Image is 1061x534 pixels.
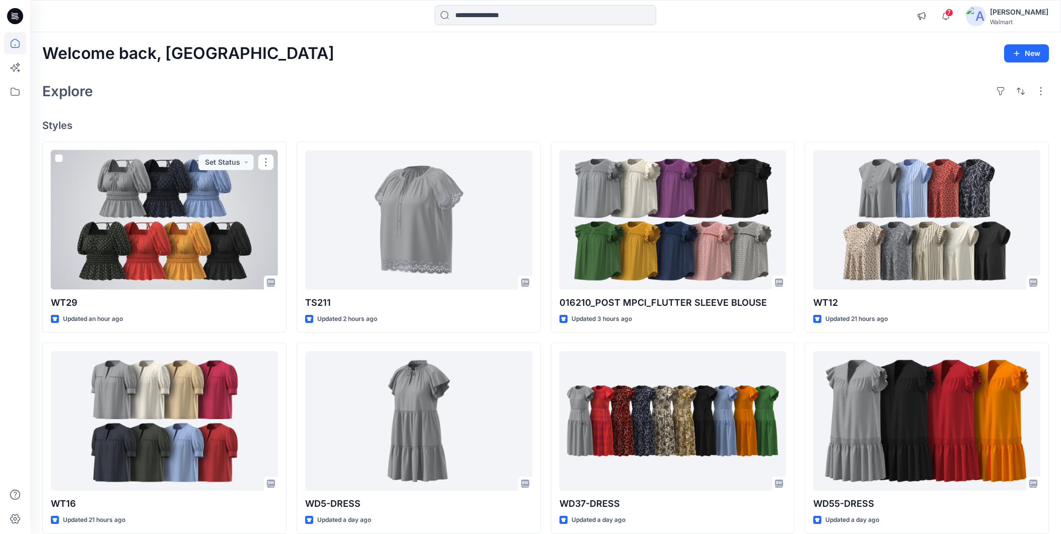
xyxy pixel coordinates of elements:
p: WT29 [51,296,278,310]
p: Updated 21 hours ago [63,515,125,525]
p: Updated 21 hours ago [825,314,888,324]
p: Updated a day ago [317,515,371,525]
p: Updated 3 hours ago [572,314,632,324]
p: Updated a day ago [825,515,879,525]
p: WD37-DRESS [559,497,787,511]
h2: Welcome back, [GEOGRAPHIC_DATA] [42,44,334,63]
a: WT12 [813,150,1040,290]
div: Walmart [990,18,1048,26]
p: WD55-DRESS [813,497,1040,511]
h2: Explore [42,83,93,99]
a: TS211 [305,150,532,290]
div: [PERSON_NAME] [990,6,1048,18]
p: WD5-DRESS [305,497,532,511]
p: 016210_POST MPCI_FLUTTER SLEEVE BLOUSE [559,296,787,310]
p: Updated a day ago [572,515,625,525]
h4: Styles [42,119,1049,131]
a: 016210_POST MPCI_FLUTTER SLEEVE BLOUSE [559,150,787,290]
p: Updated an hour ago [63,314,123,324]
p: WT16 [51,497,278,511]
a: WD55-DRESS [813,351,1040,491]
p: TS211 [305,296,532,310]
a: WD37-DRESS [559,351,787,491]
a: WD5-DRESS [305,351,532,491]
span: 7 [945,9,953,17]
p: Updated 2 hours ago [317,314,377,324]
button: New [1004,44,1049,62]
a: WT16 [51,351,278,491]
p: WT12 [813,296,1040,310]
a: WT29 [51,150,278,290]
img: avatar [966,6,986,26]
